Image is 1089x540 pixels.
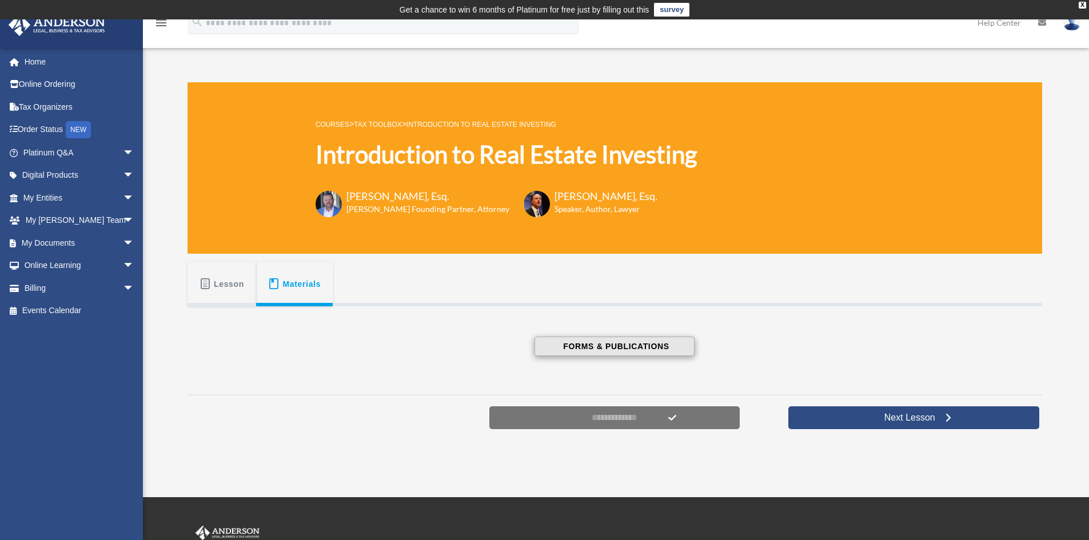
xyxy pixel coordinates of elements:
[524,191,550,217] img: Scott-Estill-Headshot.png
[8,299,151,322] a: Events Calendar
[123,277,146,300] span: arrow_drop_down
[123,254,146,278] span: arrow_drop_down
[154,16,168,30] i: menu
[555,203,643,215] h6: Speaker, Author, Lawyer
[123,209,146,233] span: arrow_drop_down
[8,186,151,209] a: My Entitiesarrow_drop_down
[354,121,401,129] a: Tax Toolbox
[5,14,109,36] img: Anderson Advisors Platinum Portal
[191,15,204,28] i: search
[8,164,151,187] a: Digital Productsarrow_drop_down
[123,164,146,187] span: arrow_drop_down
[555,189,657,203] h3: [PERSON_NAME], Esq.
[283,274,321,294] span: Materials
[8,254,151,277] a: Online Learningarrow_drop_down
[8,95,151,118] a: Tax Organizers
[560,341,669,352] span: FORMS & PUBLICATIONS
[8,118,151,142] a: Order StatusNEW
[316,121,349,129] a: COURSES
[123,231,146,255] span: arrow_drop_down
[1063,14,1080,31] img: User Pic
[8,209,151,232] a: My [PERSON_NAME] Teamarrow_drop_down
[123,186,146,210] span: arrow_drop_down
[1079,2,1086,9] div: close
[154,20,168,30] a: menu
[316,117,697,131] p: > >
[534,337,695,356] button: FORMS & PUBLICATIONS
[346,203,509,215] h6: [PERSON_NAME] Founding Partner, Attorney
[8,231,151,254] a: My Documentsarrow_drop_down
[214,274,244,294] span: Lesson
[316,191,342,217] img: Toby-circle-head.png
[8,50,151,73] a: Home
[8,73,151,96] a: Online Ordering
[788,406,1039,429] a: Next Lesson
[406,121,556,129] a: Introduction to Real Estate Investing
[8,141,151,164] a: Platinum Q&Aarrow_drop_down
[66,121,91,138] div: NEW
[316,138,697,171] h1: Introduction to Real Estate Investing
[8,277,151,299] a: Billingarrow_drop_down
[346,189,509,203] h3: [PERSON_NAME], Esq.
[875,412,944,423] span: Next Lesson
[334,337,895,356] a: FORMS & PUBLICATIONS
[400,3,649,17] div: Get a chance to win 6 months of Platinum for free just by filling out this
[654,3,689,17] a: survey
[123,141,146,165] span: arrow_drop_down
